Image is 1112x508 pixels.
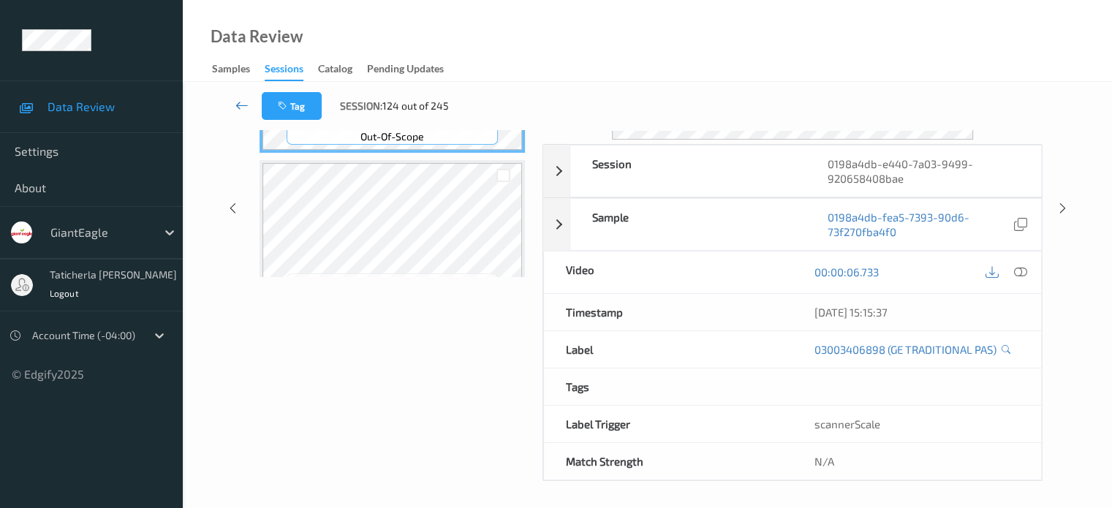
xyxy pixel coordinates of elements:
span: Session: [340,99,382,113]
a: 03003406898 (GE TRADITIONAL PAS) [814,342,996,357]
span: Label: 03003406898 (GE TRADITIONAL PAS) [291,274,494,289]
a: Sessions [265,59,318,81]
div: 0198a4db-e440-7a03-9499-920658408bae [806,145,1041,197]
div: scannerScale [793,406,1041,442]
div: N/A [793,443,1041,479]
div: Label [544,331,793,368]
div: Sample [570,199,806,250]
a: 0198a4db-fea5-7393-90d6-73f270fba4f0 [828,210,1010,239]
div: Session [570,145,806,197]
div: [DATE] 15:15:37 [814,305,1019,319]
button: Tag [262,92,322,120]
div: Video [544,251,793,293]
a: 00:00:06.733 [814,265,879,279]
div: Sessions [265,61,303,81]
a: Catalog [318,59,367,80]
div: Tags [544,368,793,405]
div: Pending Updates [367,61,444,80]
div: Sample0198a4db-fea5-7393-90d6-73f270fba4f0 [543,198,1042,251]
div: Catalog [318,61,352,80]
span: out-of-scope [360,129,424,144]
div: Samples [212,61,250,80]
a: Pending Updates [367,59,458,80]
a: Samples [212,59,265,80]
div: Label Trigger [544,406,793,442]
span: 124 out of 245 [382,99,449,113]
div: Match Strength [544,443,793,479]
div: Session0198a4db-e440-7a03-9499-920658408bae [543,145,1042,197]
div: Timestamp [544,294,793,330]
div: Data Review [211,29,303,44]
